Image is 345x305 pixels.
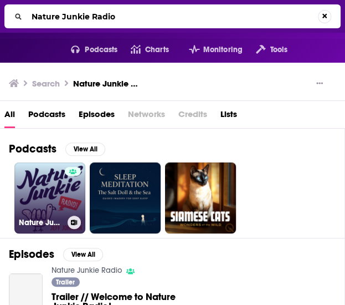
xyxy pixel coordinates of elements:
[4,4,341,28] div: Search...
[32,78,60,89] h3: Search
[9,142,56,156] h2: Podcasts
[73,78,138,89] h3: Nature Junkie Radio
[176,41,243,59] button: open menu
[56,279,75,286] span: Trailer
[203,42,243,58] span: Monitoring
[145,42,169,58] span: Charts
[270,42,287,58] span: Tools
[9,247,103,261] a: EpisodesView All
[85,42,117,58] span: Podcasts
[65,143,105,156] button: View All
[14,162,85,233] a: Nature Junkie Radio
[79,105,115,128] a: Episodes
[58,41,118,59] button: open menu
[52,266,122,275] a: Nature Junkie Radio
[117,41,168,59] a: Charts
[27,8,318,26] input: Search...
[312,78,327,89] button: Show More Button
[19,218,63,227] h3: Nature Junkie Radio
[9,247,54,261] h2: Episodes
[128,105,165,128] span: Networks
[243,41,287,59] button: open menu
[4,105,15,128] a: All
[9,142,105,156] a: PodcastsView All
[220,105,237,128] a: Lists
[63,248,103,261] button: View All
[28,105,65,128] a: Podcasts
[178,105,207,128] span: Credits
